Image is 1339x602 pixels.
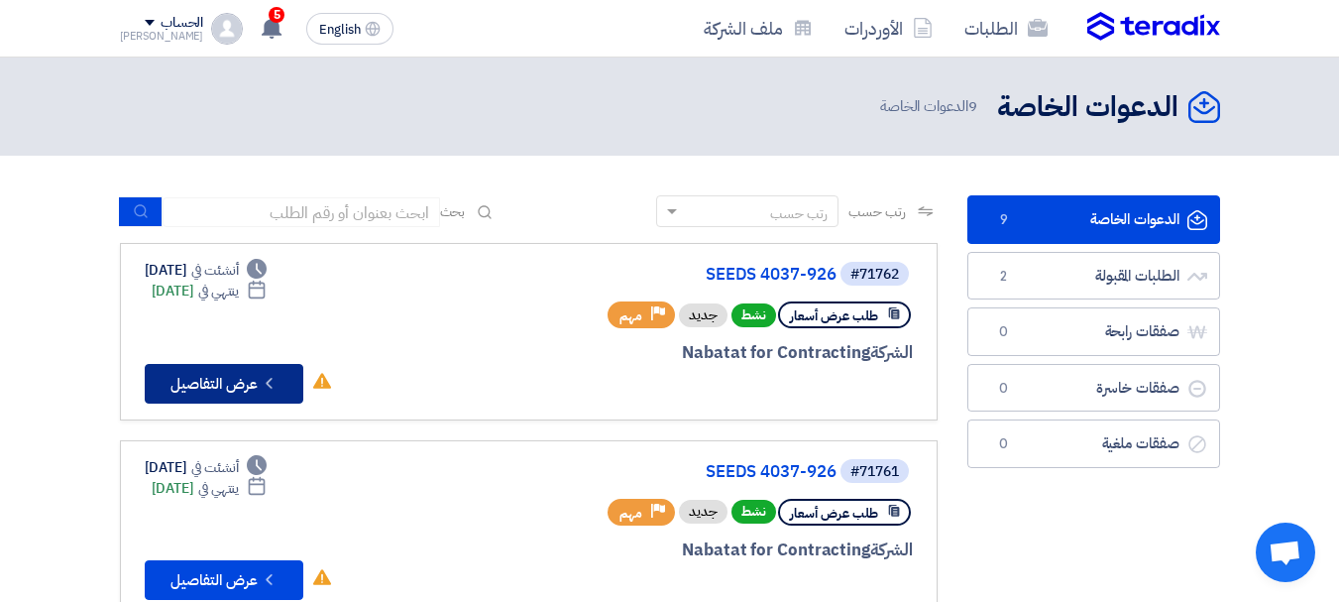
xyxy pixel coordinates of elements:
[688,5,829,52] a: ملف الشركة
[731,303,776,327] span: نشط
[1087,12,1220,42] img: Teradix logo
[967,195,1220,244] a: الدعوات الخاصة9
[997,88,1178,127] h2: الدعوات الخاصة
[619,306,642,325] span: مهم
[440,463,837,481] a: SEEDS 4037-926
[1256,523,1315,582] div: دردشة مفتوحة
[306,13,393,45] button: English
[191,260,239,281] span: أنشئت في
[968,95,977,117] span: 9
[161,15,203,32] div: الحساب
[992,434,1016,454] span: 0
[992,267,1016,287] span: 2
[191,457,239,478] span: أنشئت في
[770,203,828,224] div: رتب حسب
[152,478,268,499] div: [DATE]
[731,500,776,524] span: نشط
[967,252,1220,301] a: الطلبات المقبولة2
[870,340,913,365] span: الشركة
[120,31,204,42] div: [PERSON_NAME]
[163,197,440,227] input: ابحث بعنوان أو رقم الطلب
[967,364,1220,413] a: صفقات خاسرة0
[829,5,948,52] a: الأوردرات
[145,560,303,600] button: عرض التفاصيل
[992,322,1016,342] span: 0
[679,500,727,524] div: جديد
[870,538,913,562] span: الشركة
[967,420,1220,468] a: صفقات ملغية0
[790,504,878,523] span: طلب عرض أسعار
[967,307,1220,356] a: صفقات رابحة0
[880,95,981,118] span: الدعوات الخاصة
[145,364,303,404] button: عرض التفاصيل
[436,340,913,366] div: Nabatat for Contracting
[145,260,268,281] div: [DATE]
[152,281,268,301] div: [DATE]
[992,210,1016,230] span: 9
[790,306,878,325] span: طلب عرض أسعار
[269,7,284,23] span: 5
[679,303,727,327] div: جديد
[198,281,239,301] span: ينتهي في
[948,5,1063,52] a: الطلبات
[211,13,243,45] img: profile_test.png
[992,379,1016,399] span: 0
[319,23,361,37] span: English
[198,478,239,499] span: ينتهي في
[440,266,837,284] a: SEEDS 4037-926
[436,538,913,563] div: Nabatat for Contracting
[850,268,899,282] div: #71762
[440,201,466,222] span: بحث
[850,465,899,479] div: #71761
[848,201,905,222] span: رتب حسب
[619,504,642,523] span: مهم
[145,457,268,478] div: [DATE]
